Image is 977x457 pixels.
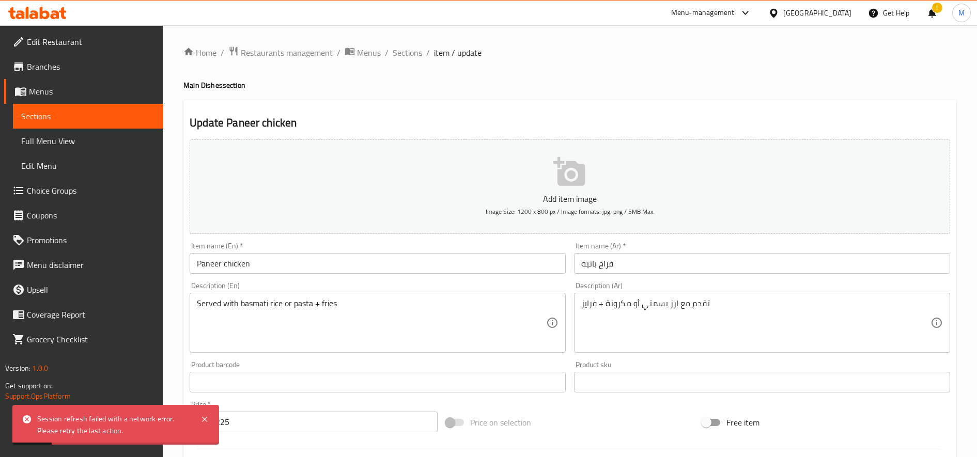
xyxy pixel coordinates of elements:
[5,389,71,403] a: Support.OpsPlatform
[574,372,950,392] input: Please enter product sku
[21,110,155,122] span: Sections
[32,361,48,375] span: 1.0.0
[37,413,190,436] div: Session refresh failed with a network error. Please retry the last action.
[5,361,30,375] span: Version:
[4,277,163,302] a: Upsell
[13,129,163,153] a: Full Menu View
[345,46,381,59] a: Menus
[4,203,163,228] a: Coupons
[27,209,155,222] span: Coupons
[190,372,566,392] input: Please enter product barcode
[221,46,224,59] li: /
[581,298,931,348] textarea: تقدم مع ارز بسمتي أو مكرونة + فرايز
[385,46,389,59] li: /
[206,193,934,205] p: Add item image
[27,308,155,321] span: Coverage Report
[337,46,340,59] li: /
[4,253,163,277] a: Menu disclaimer
[4,79,163,104] a: Menus
[4,29,163,54] a: Edit Restaurant
[21,135,155,147] span: Full Menu View
[29,85,155,98] span: Menus
[13,153,163,178] a: Edit Menu
[21,160,155,172] span: Edit Menu
[470,416,531,429] span: Price on selection
[27,184,155,197] span: Choice Groups
[27,36,155,48] span: Edit Restaurant
[215,412,438,432] input: Please enter price
[27,283,155,296] span: Upsell
[197,298,546,348] textarea: Served with basmati rice or pasta + fries
[27,60,155,73] span: Branches
[393,46,422,59] a: Sections
[4,54,163,79] a: Branches
[357,46,381,59] span: Menus
[726,416,759,429] span: Free item
[4,228,163,253] a: Promotions
[671,7,735,19] div: Menu-management
[4,302,163,327] a: Coverage Report
[958,7,965,19] span: M
[190,253,566,274] input: Enter name En
[426,46,430,59] li: /
[574,253,950,274] input: Enter name Ar
[183,46,216,59] a: Home
[4,327,163,352] a: Grocery Checklist
[183,80,956,90] h4: Main Dishes section
[190,139,950,234] button: Add item imageImage Size: 1200 x 800 px / Image formats: jpg, png / 5MB Max.
[190,115,950,131] h2: Update Paneer chicken
[486,206,655,217] span: Image Size: 1200 x 800 px / Image formats: jpg, png / 5MB Max.
[183,46,956,59] nav: breadcrumb
[783,7,851,19] div: [GEOGRAPHIC_DATA]
[27,234,155,246] span: Promotions
[241,46,333,59] span: Restaurants management
[27,333,155,345] span: Grocery Checklist
[228,46,333,59] a: Restaurants management
[13,104,163,129] a: Sections
[434,46,482,59] span: item / update
[27,259,155,271] span: Menu disclaimer
[4,178,163,203] a: Choice Groups
[5,379,53,392] span: Get support on:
